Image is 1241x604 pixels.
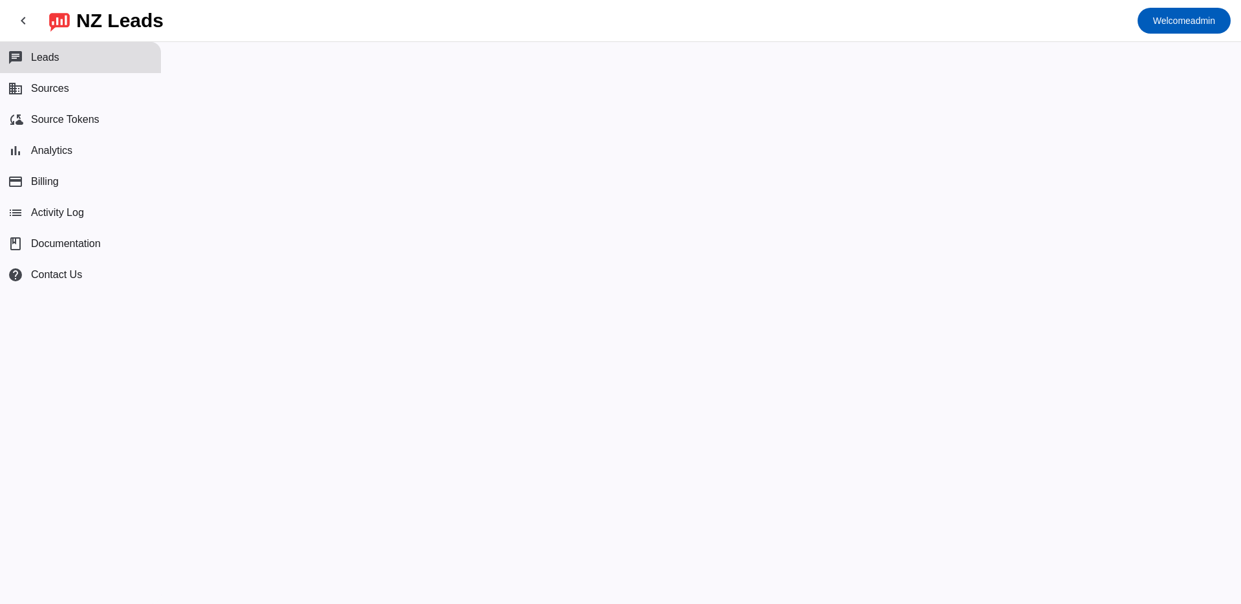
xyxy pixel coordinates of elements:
[8,205,23,221] mat-icon: list
[1153,16,1191,26] span: Welcome
[49,10,70,32] img: logo
[31,238,101,250] span: Documentation
[8,143,23,158] mat-icon: bar_chart
[31,176,59,188] span: Billing
[31,207,84,219] span: Activity Log
[31,114,100,125] span: Source Tokens
[31,52,59,63] span: Leads
[76,12,164,30] div: NZ Leads
[8,50,23,65] mat-icon: chat
[31,83,69,94] span: Sources
[8,267,23,283] mat-icon: help
[8,112,23,127] mat-icon: cloud_sync
[1153,12,1215,30] span: admin
[8,81,23,96] mat-icon: business
[31,269,82,281] span: Contact Us
[8,236,23,252] span: book
[1138,8,1231,34] button: Welcomeadmin
[16,13,31,28] mat-icon: chevron_left
[31,145,72,156] span: Analytics
[8,174,23,189] mat-icon: payment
